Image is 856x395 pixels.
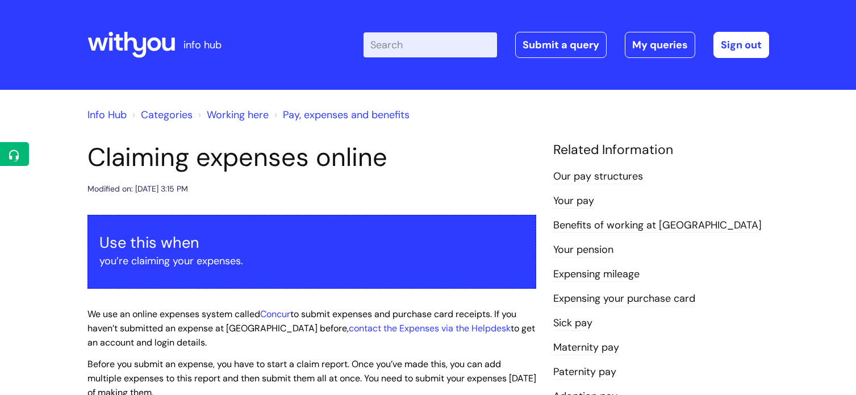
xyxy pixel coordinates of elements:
[207,108,269,122] a: Working here
[553,316,592,331] a: Sick pay
[553,194,594,209] a: Your pay
[553,365,616,380] a: Paternity pay
[141,108,193,122] a: Categories
[183,36,222,54] p: info hub
[260,308,290,320] a: Concur
[553,267,640,282] a: Expensing mileage
[515,32,607,58] a: Submit a query
[87,182,188,196] div: Modified on: [DATE] 3:15 PM
[130,106,193,124] li: Solution home
[553,169,643,184] a: Our pay structures
[272,106,410,124] li: Pay, expenses and benefits
[87,108,127,122] a: Info Hub
[349,322,511,334] a: contact the Expenses via the Helpdesk
[553,142,769,158] h4: Related Information
[713,32,769,58] a: Sign out
[364,32,769,58] div: | -
[553,218,762,233] a: Benefits of working at [GEOGRAPHIC_DATA]
[364,32,497,57] input: Search
[87,142,536,173] h1: Claiming expenses online
[99,252,524,270] p: you’re claiming your expenses.
[87,308,535,348] span: We use an online expenses system called to submit expenses and purchase card receipts. If you hav...
[99,234,524,252] h3: Use this when
[625,32,695,58] a: My queries
[553,340,619,355] a: Maternity pay
[553,243,613,257] a: Your pension
[283,108,410,122] a: Pay, expenses and benefits
[195,106,269,124] li: Working here
[553,292,695,306] a: Expensing your purchase card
